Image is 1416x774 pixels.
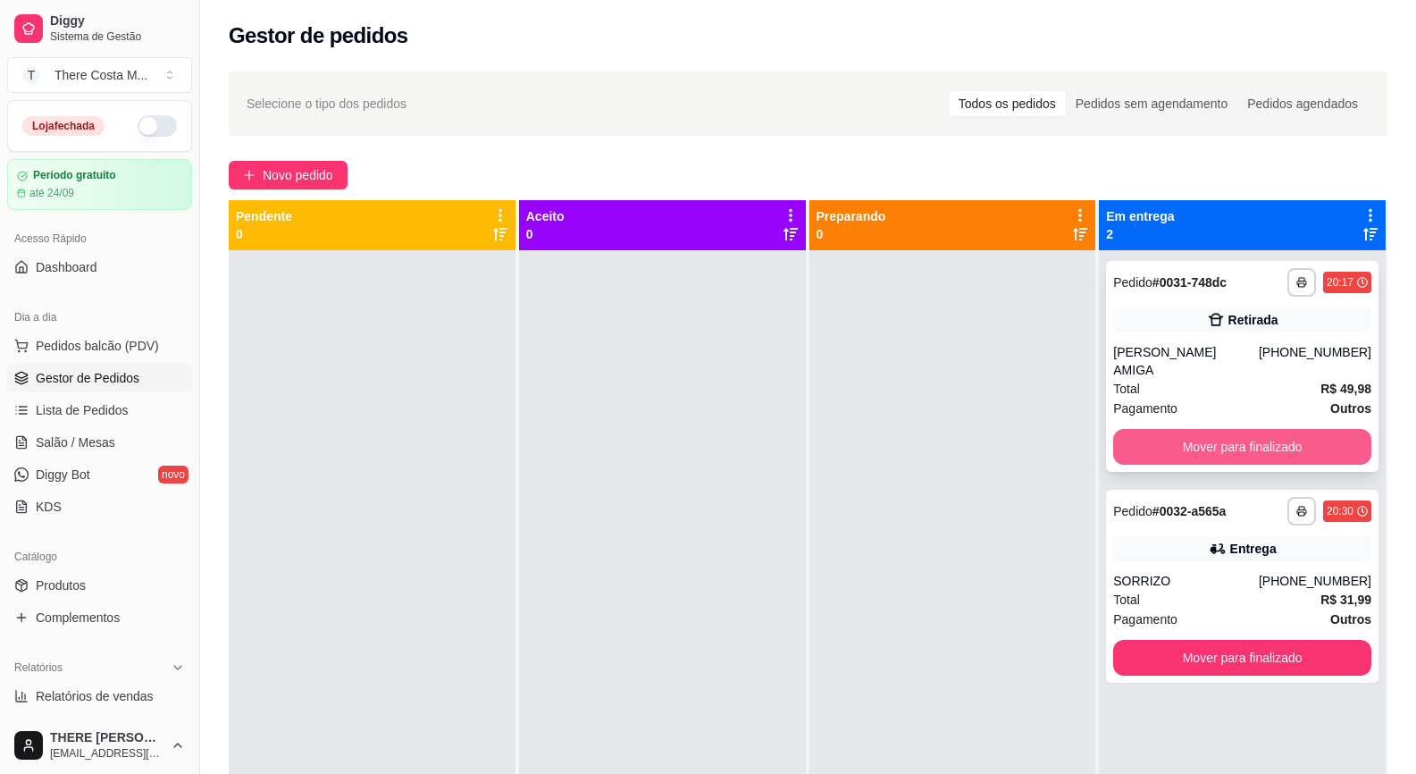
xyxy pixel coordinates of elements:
[7,460,192,489] a: Diggy Botnovo
[22,66,40,84] span: T
[7,682,192,711] a: Relatórios de vendas
[1320,382,1371,396] strong: R$ 49,98
[1327,504,1353,518] div: 20:30
[14,660,63,675] span: Relatórios
[7,492,192,521] a: KDS
[1228,311,1278,329] div: Retirada
[1066,91,1237,116] div: Pedidos sem agendamento
[138,115,177,137] button: Alterar Status
[36,609,120,627] span: Complementos
[7,303,192,332] div: Dia a dia
[1113,399,1177,418] span: Pagamento
[1113,343,1259,379] div: [PERSON_NAME] AMIGA
[1327,275,1353,290] div: 20:17
[7,396,192,425] a: Lista de Pedidos
[7,332,192,360] button: Pedidos balcão (PDV)
[7,714,192,743] a: Relatório de clientes
[36,433,115,451] span: Salão / Mesas
[7,253,192,282] a: Dashboard
[1113,504,1152,518] span: Pedido
[1152,504,1227,518] strong: # 0032-a565a
[7,57,192,93] button: Select a team
[1230,540,1277,558] div: Entrega
[1320,593,1371,607] strong: R$ 31,99
[7,724,192,767] button: THERE [PERSON_NAME][EMAIL_ADDRESS][DOMAIN_NAME]
[7,603,192,632] a: Complementos
[1113,275,1152,290] span: Pedido
[1113,640,1371,676] button: Mover para finalizado
[7,7,192,50] a: DiggySistema de Gestão
[817,207,886,225] p: Preparando
[263,165,333,185] span: Novo pedido
[36,258,97,276] span: Dashboard
[36,369,139,387] span: Gestor de Pedidos
[50,13,185,29] span: Diggy
[7,159,192,210] a: Período gratuitoaté 24/09
[526,225,565,243] p: 0
[1106,225,1174,243] p: 2
[50,29,185,44] span: Sistema de Gestão
[1113,590,1140,610] span: Total
[236,225,292,243] p: 0
[7,224,192,253] div: Acesso Rápido
[54,66,147,84] div: There Costa M ...
[7,364,192,392] a: Gestor de Pedidos
[1330,612,1371,627] strong: Outros
[1237,91,1368,116] div: Pedidos agendados
[817,225,886,243] p: 0
[1113,429,1371,465] button: Mover para finalizado
[36,401,129,419] span: Lista de Pedidos
[7,543,192,571] div: Catálogo
[247,94,406,114] span: Selecione o tipo dos pedidos
[36,337,159,355] span: Pedidos balcão (PDV)
[1152,275,1227,290] strong: # 0031-748dc
[36,576,86,594] span: Produtos
[50,730,163,746] span: THERE [PERSON_NAME]
[7,428,192,457] a: Salão / Mesas
[1330,401,1371,416] strong: Outros
[50,746,163,761] span: [EMAIL_ADDRESS][DOMAIN_NAME]
[1113,572,1259,590] div: SORRIZO
[1259,572,1371,590] div: [PHONE_NUMBER]
[949,91,1066,116] div: Todos os pedidos
[7,571,192,600] a: Produtos
[243,169,256,181] span: plus
[229,21,408,50] h2: Gestor de pedidos
[33,169,116,182] article: Período gratuito
[229,161,348,189] button: Novo pedido
[1113,610,1177,629] span: Pagamento
[236,207,292,225] p: Pendente
[22,116,105,136] div: Loja fechada
[29,186,74,200] article: até 24/09
[1106,207,1174,225] p: Em entrega
[1259,343,1371,379] div: [PHONE_NUMBER]
[36,466,90,484] span: Diggy Bot
[36,687,154,705] span: Relatórios de vendas
[526,207,565,225] p: Aceito
[36,498,62,516] span: KDS
[1113,379,1140,399] span: Total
